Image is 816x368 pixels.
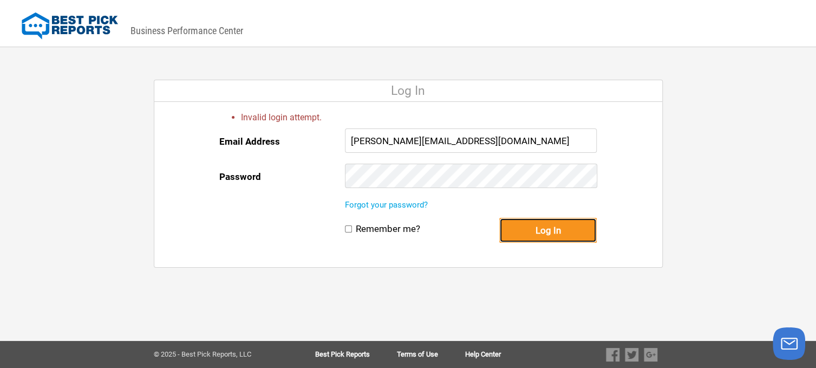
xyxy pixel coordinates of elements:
label: Remember me? [356,223,420,235]
a: Best Pick Reports [315,351,397,358]
div: © 2025 - Best Pick Reports, LLC [154,351,281,358]
li: Invalid login attempt. [241,112,597,123]
label: Password [219,164,261,190]
div: Log In [154,80,662,102]
label: Email Address [219,128,280,154]
a: Help Center [465,351,501,358]
button: Log In [499,218,597,243]
img: Best Pick Reports Logo [22,12,118,40]
button: Launch chat [773,327,805,360]
a: Terms of Use [397,351,465,358]
a: Forgot your password? [345,200,428,210]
